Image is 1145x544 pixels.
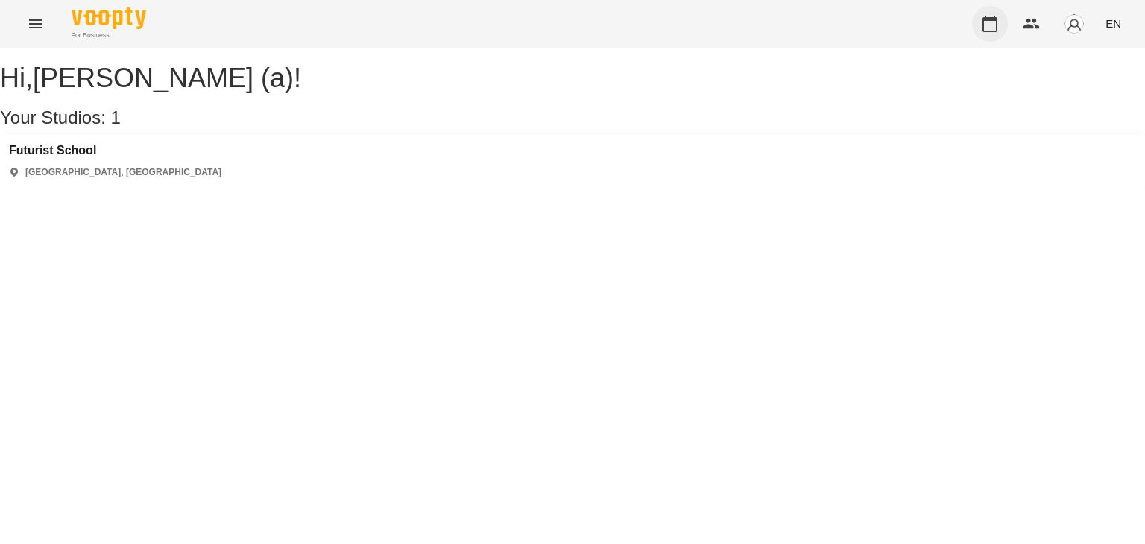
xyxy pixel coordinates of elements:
button: Menu [18,6,54,42]
p: [GEOGRAPHIC_DATA], [GEOGRAPHIC_DATA] [25,166,221,179]
a: Futurist School [9,144,221,157]
span: 1 [111,107,121,127]
button: EN [1100,10,1127,37]
img: avatar_s.png [1064,13,1085,34]
span: For Business [72,31,146,40]
img: Voopty Logo [72,7,146,29]
span: EN [1105,16,1121,31]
